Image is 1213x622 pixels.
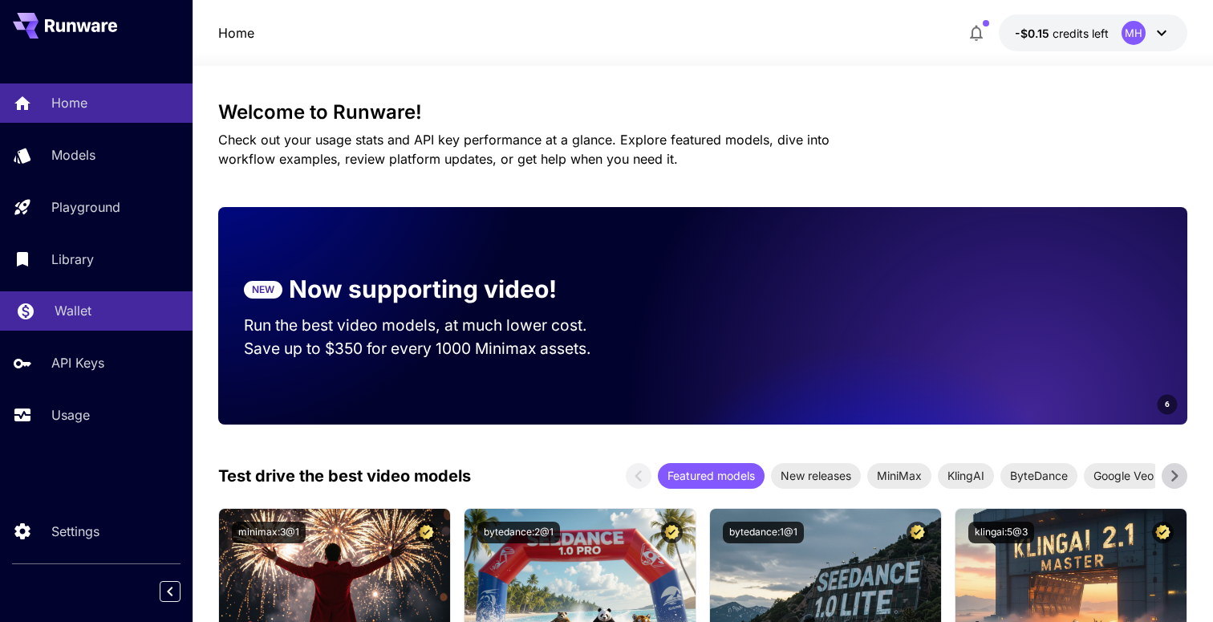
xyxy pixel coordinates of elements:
span: -$0.15 [1015,26,1053,40]
p: Save up to $350 for every 1000 Minimax assets. [244,337,618,360]
span: Check out your usage stats and API key performance at a glance. Explore featured models, dive int... [218,132,830,167]
p: Home [51,93,87,112]
p: API Keys [51,353,104,372]
p: Now supporting video! [289,271,557,307]
div: Featured models [658,463,765,489]
div: -$0.14813 [1015,25,1109,42]
span: Google Veo [1084,467,1163,484]
div: MH [1122,21,1146,45]
button: Certified Model – Vetted for best performance and includes a commercial license. [907,522,928,543]
div: Google Veo [1084,463,1163,489]
a: Home [218,23,254,43]
button: bytedance:1@1 [723,522,804,543]
p: Usage [51,405,90,425]
div: ByteDance [1000,463,1077,489]
button: Certified Model – Vetted for best performance and includes a commercial license. [1152,522,1174,543]
span: credits left [1053,26,1109,40]
p: Models [51,145,95,165]
div: New releases [771,463,861,489]
p: Library [51,250,94,269]
div: KlingAI [938,463,994,489]
p: Run the best video models, at much lower cost. [244,314,618,337]
button: -$0.14813MH [999,14,1187,51]
button: Certified Model – Vetted for best performance and includes a commercial license. [416,522,437,543]
span: KlingAI [938,467,994,484]
p: Settings [51,522,99,541]
button: bytedance:2@1 [477,522,560,543]
div: MiniMax [867,463,931,489]
div: Collapse sidebar [172,577,193,606]
button: minimax:3@1 [232,522,306,543]
button: klingai:5@3 [968,522,1034,543]
span: Featured models [658,467,765,484]
h3: Welcome to Runware! [218,101,1187,124]
span: 6 [1165,398,1170,410]
button: Collapse sidebar [160,581,181,602]
p: Wallet [55,301,91,320]
span: MiniMax [867,467,931,484]
p: Playground [51,197,120,217]
span: ByteDance [1000,467,1077,484]
p: NEW [252,283,274,297]
nav: breadcrumb [218,23,254,43]
button: Certified Model – Vetted for best performance and includes a commercial license. [661,522,683,543]
p: Test drive the best video models [218,464,471,488]
span: New releases [771,467,861,484]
